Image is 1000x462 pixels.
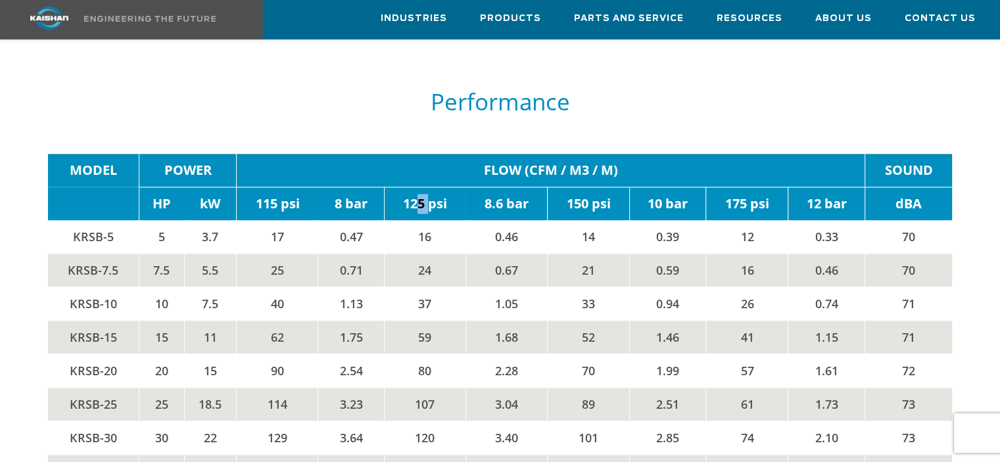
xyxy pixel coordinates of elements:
td: 25 [237,253,318,287]
td: KRSB-7.5 [48,253,139,287]
td: 1.73 [788,387,865,421]
td: 1.15 [788,320,865,354]
td: 73 [865,421,952,454]
td: 2.85 [629,421,705,454]
td: MODEL [48,154,139,187]
td: 1.61 [788,354,865,387]
span: Resources [717,11,782,26]
td: 72 [865,354,952,387]
td: 8 bar [318,187,384,220]
td: 0.71 [318,253,384,287]
td: 30 [139,421,184,454]
td: 57 [706,354,788,387]
td: 0.46 [788,253,865,287]
td: 1.05 [465,287,547,320]
td: 175 psi [706,187,788,220]
td: 7.5 [184,287,237,320]
td: 74 [706,421,788,454]
td: 3.23 [318,387,384,421]
td: 0.67 [465,253,547,287]
td: 70 [865,220,952,254]
td: KRSB-25 [48,387,139,421]
td: 10 [139,287,184,320]
td: 3.04 [465,387,547,421]
td: 25 [139,387,184,421]
td: dBA [865,187,952,220]
td: KRSB-30 [48,421,139,454]
td: 11 [184,320,237,354]
td: 0.47 [318,220,384,254]
td: 37 [384,287,465,320]
td: 21 [548,253,630,287]
td: 1.46 [629,320,705,354]
td: 17 [237,220,318,254]
td: 101 [548,421,630,454]
span: Contact Us [905,11,976,26]
td: 80 [384,354,465,387]
h5: Performance [48,89,952,114]
td: KRSB-15 [48,320,139,354]
td: 2.51 [629,387,705,421]
td: 52 [548,320,630,354]
td: 62 [237,320,318,354]
td: 129 [237,421,318,454]
td: 3.7 [184,220,237,254]
td: kW [184,187,237,220]
td: 26 [706,287,788,320]
td: 2.10 [788,421,865,454]
td: 40 [237,287,318,320]
td: SOUND [865,154,952,187]
td: 3.64 [318,421,384,454]
td: 150 psi [548,187,630,220]
td: KRSB-5 [48,220,139,254]
a: Products [480,1,541,36]
td: 0.39 [629,220,705,254]
td: 61 [706,387,788,421]
td: 2.54 [318,354,384,387]
td: KRSB-10 [48,287,139,320]
td: 2.28 [465,354,547,387]
span: About Us [815,11,872,26]
td: 18.5 [184,387,237,421]
td: 120 [384,421,465,454]
td: 70 [548,354,630,387]
td: 15 [184,354,237,387]
td: 0.74 [788,287,865,320]
td: 1.99 [629,354,705,387]
td: 70 [865,253,952,287]
td: 0.94 [629,287,705,320]
td: 71 [865,320,952,354]
td: 41 [706,320,788,354]
span: Products [480,11,541,26]
td: 7.5 [139,253,184,287]
td: 15 [139,320,184,354]
td: 5 [139,220,184,254]
a: About Us [815,1,872,36]
td: 5.5 [184,253,237,287]
span: Industries [381,11,447,26]
td: 90 [237,354,318,387]
td: 16 [706,253,788,287]
td: 107 [384,387,465,421]
td: 12 [706,220,788,254]
td: 33 [548,287,630,320]
td: 20 [139,354,184,387]
td: 14 [548,220,630,254]
td: 114 [237,387,318,421]
td: 115 psi [237,187,318,220]
a: Industries [381,1,447,36]
a: Resources [717,1,782,36]
td: 1.13 [318,287,384,320]
span: Parts and Service [574,11,684,26]
td: 3.40 [465,421,547,454]
td: 125 psi [384,187,465,220]
td: 22 [184,421,237,454]
a: Parts and Service [574,1,684,36]
td: 10 bar [629,187,705,220]
td: POWER [139,154,236,187]
a: Contact Us [905,1,976,36]
td: 12 bar [788,187,865,220]
td: FLOW (CFM / M3 / M) [237,154,865,187]
td: 1.75 [318,320,384,354]
td: 89 [548,387,630,421]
